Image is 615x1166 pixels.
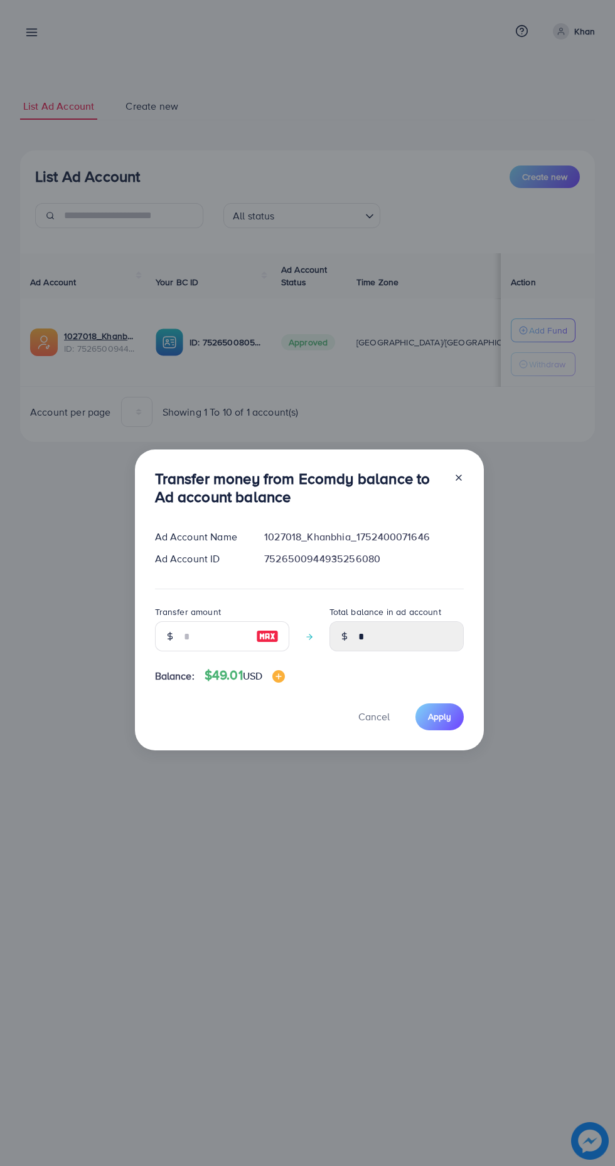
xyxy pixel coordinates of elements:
[256,629,279,644] img: image
[145,530,255,544] div: Ad Account Name
[329,606,441,618] label: Total balance in ad account
[145,552,255,566] div: Ad Account ID
[428,710,451,723] span: Apply
[155,606,221,618] label: Transfer amount
[205,668,285,683] h4: $49.01
[343,703,405,730] button: Cancel
[254,530,473,544] div: 1027018_Khanbhia_1752400071646
[155,470,444,506] h3: Transfer money from Ecomdy balance to Ad account balance
[254,552,473,566] div: 7526500944935256080
[155,669,195,683] span: Balance:
[415,703,464,730] button: Apply
[272,670,285,683] img: image
[358,710,390,723] span: Cancel
[243,669,262,683] span: USD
